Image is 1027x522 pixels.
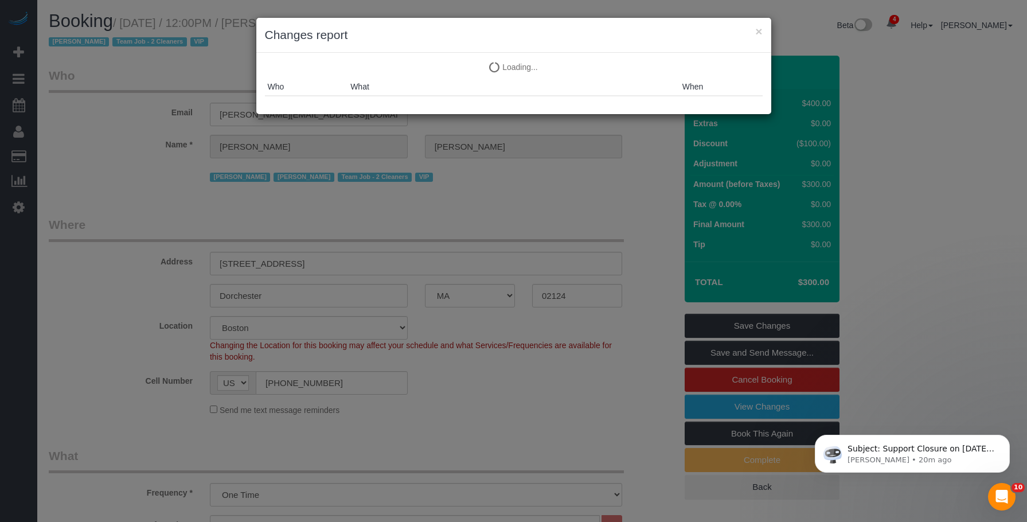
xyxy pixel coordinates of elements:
iframe: Intercom notifications message [798,411,1027,491]
sui-modal: Changes report [256,18,771,114]
th: Who [265,78,348,96]
h3: Changes report [265,26,763,44]
iframe: Intercom live chat [988,483,1016,511]
p: Loading... [265,61,763,73]
th: When [680,78,763,96]
button: × [755,25,762,37]
span: 10 [1012,483,1025,492]
th: What [347,78,680,96]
